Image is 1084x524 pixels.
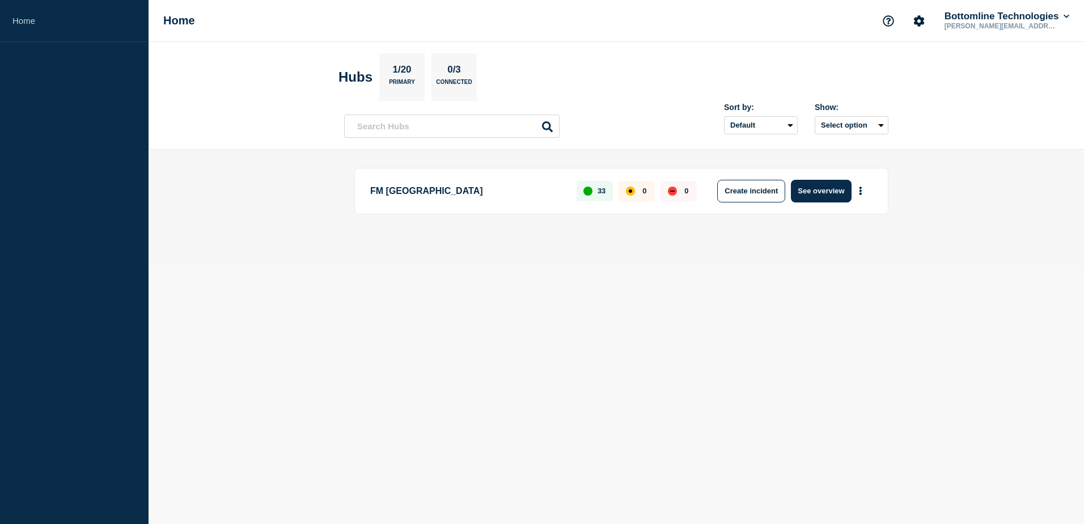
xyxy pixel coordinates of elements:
[942,22,1060,30] p: [PERSON_NAME][EMAIL_ADDRESS][PERSON_NAME][DOMAIN_NAME]
[443,64,465,79] p: 0/3
[907,9,931,33] button: Account settings
[389,79,415,91] p: Primary
[370,180,564,202] p: FM [GEOGRAPHIC_DATA]
[815,103,888,112] div: Show:
[642,187,646,195] p: 0
[583,187,592,196] div: up
[388,64,416,79] p: 1/20
[684,187,688,195] p: 0
[163,14,195,27] h1: Home
[815,116,888,134] button: Select option
[791,180,851,202] button: See overview
[724,103,798,112] div: Sort by:
[598,187,605,195] p: 33
[876,9,900,33] button: Support
[724,116,798,134] select: Sort by
[344,115,560,138] input: Search Hubs
[668,187,677,196] div: down
[853,180,868,201] button: More actions
[626,187,635,196] div: affected
[942,11,1072,22] button: Bottomline Technologies
[436,79,472,91] p: Connected
[338,69,372,85] h2: Hubs
[717,180,785,202] button: Create incident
